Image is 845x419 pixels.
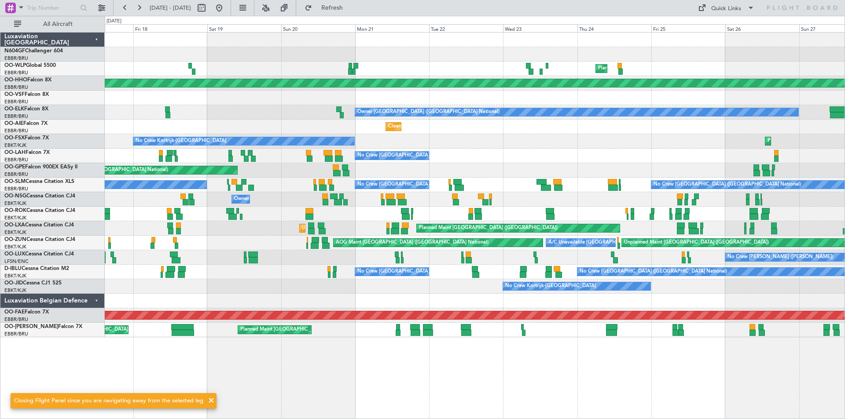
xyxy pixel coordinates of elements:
[14,397,203,405] div: Closing Flight Panel since you are navigating away from the selected leg
[4,237,75,242] a: OO-ZUNCessna Citation CJ4
[4,63,56,68] a: OO-WLPGlobal 5500
[4,244,26,250] a: EBKT/KJK
[4,179,26,184] span: OO-SLM
[336,236,489,249] div: AOG Maint [GEOGRAPHIC_DATA] ([GEOGRAPHIC_DATA] National)
[727,251,833,264] div: No Crew [PERSON_NAME] ([PERSON_NAME])
[357,106,500,119] div: Owner [GEOGRAPHIC_DATA] ([GEOGRAPHIC_DATA] National)
[4,310,25,315] span: OO-FAE
[4,208,26,213] span: OO-ROK
[694,1,759,15] button: Quick Links
[4,179,74,184] a: OO-SLMCessna Citation XLS
[4,92,25,97] span: OO-VSF
[4,48,63,54] a: N604GFChallenger 604
[4,266,69,271] a: D-IBLUCessna Citation M2
[4,186,28,192] a: EBBR/BRU
[357,149,505,162] div: No Crew [GEOGRAPHIC_DATA] ([GEOGRAPHIC_DATA] National)
[548,236,712,249] div: A/C Unavailable [GEOGRAPHIC_DATA] ([GEOGRAPHIC_DATA] National)
[10,17,96,31] button: All Aircraft
[4,128,28,134] a: EBBR/BRU
[133,24,207,32] div: Fri 18
[624,236,769,249] div: Unplanned Maint [GEOGRAPHIC_DATA] ([GEOGRAPHIC_DATA])
[4,281,62,286] a: OO-JIDCessna CJ1 525
[725,24,799,32] div: Sat 26
[4,135,25,141] span: OO-FSX
[4,150,26,155] span: OO-LAH
[4,222,74,228] a: OO-LXACessna Citation CJ4
[355,24,429,32] div: Mon 21
[4,331,28,337] a: EBBR/BRU
[4,251,25,257] span: OO-LUX
[4,324,82,329] a: OO-[PERSON_NAME]Falcon 7X
[4,63,26,68] span: OO-WLP
[4,287,26,294] a: EBKT/KJK
[4,193,26,199] span: OO-NSG
[4,121,23,126] span: OO-AIE
[240,323,400,336] div: Planned Maint [GEOGRAPHIC_DATA] ([GEOGRAPHIC_DATA] National)
[429,24,503,32] div: Tue 22
[4,316,28,323] a: EBBR/BRU
[4,84,28,91] a: EBBR/BRU
[4,92,49,97] a: OO-VSFFalcon 8X
[357,178,505,191] div: No Crew [GEOGRAPHIC_DATA] ([GEOGRAPHIC_DATA] National)
[4,200,26,207] a: EBKT/KJK
[4,237,26,242] span: OO-ZUN
[388,120,535,133] div: Cleaning [GEOGRAPHIC_DATA] ([GEOGRAPHIC_DATA] National)
[150,4,191,12] span: [DATE] - [DATE]
[4,164,25,170] span: OO-GPE
[4,150,50,155] a: OO-LAHFalcon 7X
[4,106,48,112] a: OO-ELKFalcon 8X
[4,48,25,54] span: N604GF
[4,157,28,163] a: EBBR/BRU
[4,310,49,315] a: OO-FAEFalcon 7X
[4,113,28,120] a: EBBR/BRU
[577,24,651,32] div: Thu 24
[4,273,26,279] a: EBKT/KJK
[503,24,577,32] div: Wed 23
[654,178,801,191] div: No Crew [GEOGRAPHIC_DATA] ([GEOGRAPHIC_DATA] National)
[651,24,725,32] div: Fri 25
[4,193,75,199] a: OO-NSGCessna Citation CJ4
[4,208,75,213] a: OO-ROKCessna Citation CJ4
[505,280,596,293] div: No Crew Kortrijk-[GEOGRAPHIC_DATA]
[136,135,226,148] div: No Crew Kortrijk-[GEOGRAPHIC_DATA]
[4,69,28,76] a: EBBR/BRU
[301,1,353,15] button: Refresh
[4,229,26,236] a: EBKT/KJK
[711,4,741,13] div: Quick Links
[4,121,48,126] a: OO-AIEFalcon 7X
[4,258,29,265] a: LFSN/ENC
[419,222,558,235] div: Planned Maint [GEOGRAPHIC_DATA] ([GEOGRAPHIC_DATA])
[580,265,727,278] div: No Crew [GEOGRAPHIC_DATA] ([GEOGRAPHIC_DATA] National)
[27,1,77,15] input: Trip Number
[4,171,28,178] a: EBBR/BRU
[4,215,26,221] a: EBKT/KJK
[4,222,25,228] span: OO-LXA
[4,106,24,112] span: OO-ELK
[4,98,28,105] a: EBBR/BRU
[4,55,28,62] a: EBBR/BRU
[4,281,23,286] span: OO-JID
[4,251,74,257] a: OO-LUXCessna Citation CJ4
[281,24,355,32] div: Sun 20
[357,265,505,278] div: No Crew [GEOGRAPHIC_DATA] ([GEOGRAPHIC_DATA] National)
[598,62,661,75] div: Planned Maint Milan (Linate)
[4,77,51,83] a: OO-HHOFalcon 8X
[107,18,121,25] div: [DATE]
[4,77,27,83] span: OO-HHO
[314,5,351,11] span: Refresh
[4,135,49,141] a: OO-FSXFalcon 7X
[302,222,467,235] div: Unplanned Maint [GEOGRAPHIC_DATA] ([GEOGRAPHIC_DATA] National)
[4,142,26,149] a: EBKT/KJK
[207,24,281,32] div: Sat 19
[4,324,58,329] span: OO-[PERSON_NAME]
[4,266,22,271] span: D-IBLU
[234,193,353,206] div: Owner [GEOGRAPHIC_DATA]-[GEOGRAPHIC_DATA]
[23,21,93,27] span: All Aircraft
[4,164,77,170] a: OO-GPEFalcon 900EX EASy II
